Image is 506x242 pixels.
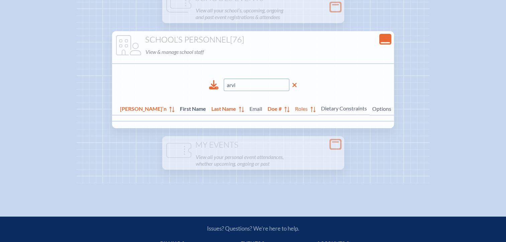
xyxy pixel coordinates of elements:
[268,104,282,112] span: Doe #
[211,104,236,112] span: Last Name
[295,104,308,112] span: Roles
[120,104,167,112] span: [PERSON_NAME]’n
[115,35,391,45] h1: School’s Personnel
[165,140,341,150] h1: My Events
[196,6,340,22] p: View all your school’s, upcoming, ongoing and past event registrations & attendees
[372,104,391,112] span: Options
[196,152,340,168] p: View all your personal event attendances, whether upcoming, ongoing or past
[230,34,244,45] span: [76]
[180,104,206,112] span: First Name
[249,104,262,112] span: Email
[209,80,218,90] div: Download to CSV
[321,104,367,112] span: Dietary Constraints
[145,47,390,57] p: View & manage school staff
[224,79,289,91] input: Keyword Filter
[135,225,371,232] p: Issues? Questions? We’re here to help.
